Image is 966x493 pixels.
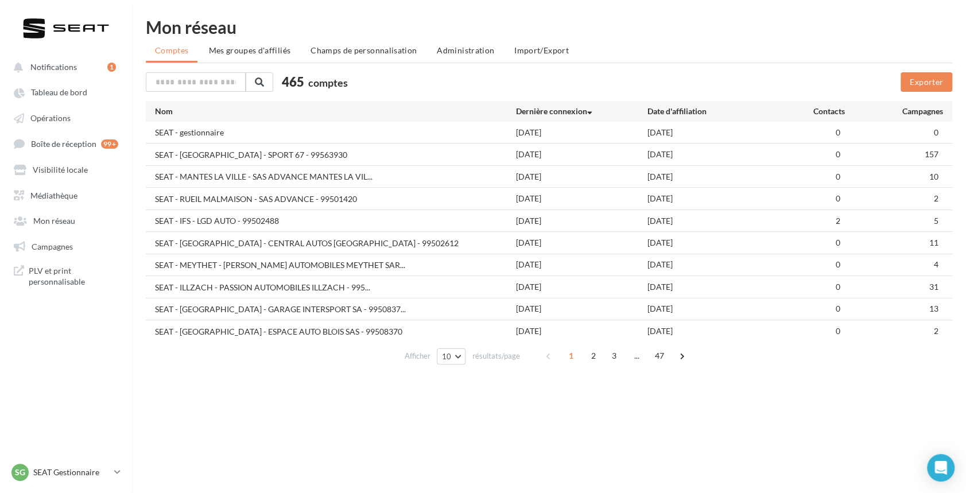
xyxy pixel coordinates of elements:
div: [DATE] [647,193,779,204]
span: Boîte de réception [31,139,96,149]
div: Contacts [779,106,844,117]
span: 465 [282,73,304,91]
span: 47 [650,347,669,365]
div: [DATE] [516,193,647,204]
div: Campagnes [844,106,943,117]
div: 1 [107,63,116,72]
span: Tableau de bord [31,88,87,98]
div: [DATE] [647,149,779,160]
div: [DATE] [647,127,779,138]
span: Visibilité locale [33,165,88,174]
span: 2 [934,326,938,336]
span: 0 [835,172,840,181]
div: SEAT - IFS - LGD AUTO - 99502488 [155,215,279,227]
a: Médiathèque [7,184,125,205]
span: SEAT - MEYTHET - [PERSON_NAME] AUTOMOBILES MEYTHET SAR... [155,259,405,271]
a: PLV et print personnalisable [7,261,125,292]
div: [DATE] [516,237,647,249]
span: Champs de personnalisation [311,45,417,55]
button: Exporter [901,72,952,92]
p: SEAT Gestionnaire [33,467,110,478]
span: 31 [929,282,938,292]
div: [DATE] [647,237,779,249]
span: 0 [835,193,840,203]
span: Campagnes [32,241,73,251]
span: résultats/page [472,351,519,362]
span: Médiathèque [30,190,77,200]
a: SG SEAT Gestionnaire [9,461,123,483]
span: 157 [925,149,938,159]
span: Opérations [30,113,71,123]
span: SEAT - MANTES LA VILLE - SAS ADVANCE MANTES LA VIL... [155,171,373,183]
a: Opérations [7,107,125,128]
span: SEAT - ILLZACH - PASSION AUTOMOBILES ILLZACH - 995... [155,282,370,293]
div: Dernière connexion [516,106,647,117]
span: 2 [584,347,603,365]
span: 0 [835,238,840,247]
span: Mon réseau [33,216,75,226]
span: SG [15,467,25,478]
span: 0 [835,259,840,269]
a: Mon réseau [7,209,125,230]
div: Mon réseau [146,18,952,36]
div: [DATE] [516,303,647,315]
span: SEAT - [GEOGRAPHIC_DATA] - GARAGE INTERSPORT SA - 9950837... [155,304,406,315]
div: [DATE] [516,325,647,337]
div: SEAT - [GEOGRAPHIC_DATA] - CENTRAL AUTOS [GEOGRAPHIC_DATA] - 99502612 [155,238,459,249]
span: Administration [437,45,494,55]
div: Nom [155,106,516,117]
div: [DATE] [647,303,779,315]
span: 5 [934,216,938,226]
div: SEAT - RUEIL MALMAISON - SAS ADVANCE - 99501420 [155,193,357,205]
div: Date d'affiliation [647,106,779,117]
span: 2 [835,216,840,226]
a: Campagnes [7,235,125,256]
span: 0 [835,127,840,137]
a: Boîte de réception 99+ [7,133,125,154]
div: [DATE] [647,281,779,293]
div: [DATE] [516,127,647,138]
span: 0 [835,326,840,336]
div: SEAT - [GEOGRAPHIC_DATA] - SPORT 67 - 99563930 [155,149,347,161]
span: PLV et print personnalisable [29,265,118,288]
div: SEAT - gestionnaire [155,127,224,138]
span: 1 [562,347,580,365]
span: Afficher [405,351,430,362]
span: 4 [934,259,938,269]
div: SEAT - [GEOGRAPHIC_DATA] - ESPACE AUTO BLOIS SAS - 99508370 [155,326,402,337]
span: Notifications [30,62,77,72]
span: 10 [929,172,938,181]
div: [DATE] [647,215,779,227]
div: [DATE] [647,259,779,270]
div: [DATE] [647,171,779,183]
div: [DATE] [647,325,779,337]
span: Import/Export [514,45,569,55]
div: [DATE] [516,281,647,293]
span: Mes groupes d'affiliés [208,45,290,55]
div: [DATE] [516,171,647,183]
a: Tableau de bord [7,81,125,102]
button: 10 [437,348,466,364]
div: [DATE] [516,215,647,227]
span: 0 [835,149,840,159]
div: [DATE] [516,149,647,160]
span: 10 [442,352,452,361]
span: comptes [308,76,348,89]
span: 0 [835,282,840,292]
button: Notifications 1 [7,56,121,77]
span: 11 [929,238,938,247]
div: [DATE] [516,259,647,270]
span: 3 [605,347,623,365]
span: 13 [929,304,938,313]
div: 99+ [101,139,118,149]
span: 0 [934,127,938,137]
span: 2 [934,193,938,203]
a: Visibilité locale [7,158,125,179]
span: 0 [835,304,840,313]
div: Open Intercom Messenger [927,454,955,482]
span: ... [627,347,646,365]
